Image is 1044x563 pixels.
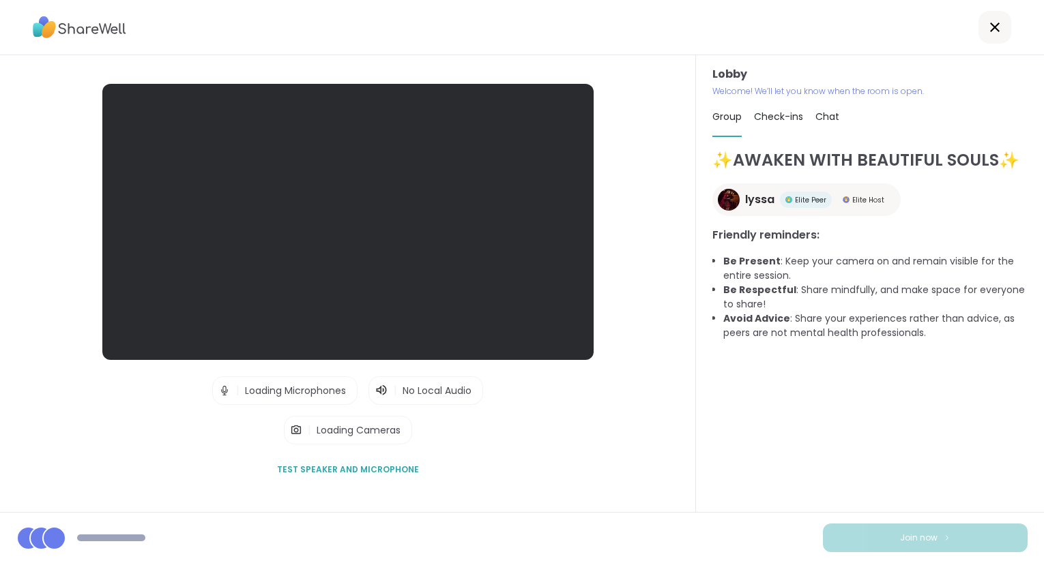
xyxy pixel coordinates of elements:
a: lyssalyssaElite PeerElite PeerElite HostElite Host [712,183,901,216]
img: lyssa [718,189,740,211]
span: | [236,377,240,404]
img: Elite Peer [785,196,792,203]
span: Chat [815,110,839,123]
img: Elite Host [843,196,850,203]
h3: Lobby [712,66,1028,82]
span: No Local Audio [403,384,472,397]
span: Elite Peer [795,195,826,205]
span: Elite Host [852,195,884,205]
h1: ✨AWAKEN WITH BEAUTIFUL SOULS✨ [712,148,1028,172]
span: Loading Microphones [245,384,346,397]
span: | [394,382,397,399]
span: Join now [900,532,938,544]
img: ShareWell Logo [33,12,126,43]
span: Test speaker and microphone [277,463,419,476]
h3: Friendly reminders: [712,227,1028,243]
span: Loading Cameras [317,423,401,437]
span: | [308,416,311,444]
li: : Share your experiences rather than advice, as peers are not mental health professionals. [723,311,1028,340]
img: Microphone [218,377,231,404]
b: Be Respectful [723,283,796,296]
p: Welcome! We’ll let you know when the room is open. [712,85,1028,97]
b: Avoid Advice [723,311,790,325]
button: Test speaker and microphone [272,455,424,484]
b: Be Present [723,254,781,268]
img: Camera [290,416,302,444]
button: Join now [823,523,1028,552]
span: Check-ins [754,110,803,123]
span: Group [712,110,742,123]
img: ShareWell Logomark [943,534,951,541]
li: : Share mindfully, and make space for everyone to share! [723,283,1028,311]
li: : Keep your camera on and remain visible for the entire session. [723,254,1028,283]
span: lyssa [745,192,774,208]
